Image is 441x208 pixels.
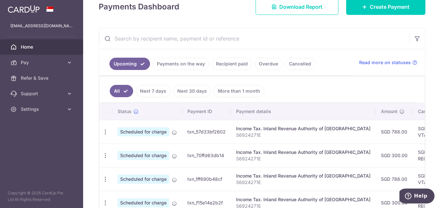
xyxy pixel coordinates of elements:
[21,59,64,66] span: Pay
[118,108,132,115] span: Status
[359,59,411,66] span: Read more on statuses
[370,3,409,11] span: Create Payment
[214,85,264,97] a: More than 1 month
[279,3,322,11] span: Download Report
[21,44,64,50] span: Home
[359,59,417,66] a: Read more on statuses
[236,156,371,162] p: S6924271E
[173,85,211,97] a: Next 30 days
[182,103,231,120] th: Payment ID
[236,125,371,132] div: Income Tax. Inland Revenue Authority of [GEOGRAPHIC_DATA]
[285,58,315,70] a: Cancelled
[21,90,64,97] span: Support
[381,108,397,115] span: Amount
[236,173,371,179] div: Income Tax. Inland Revenue Authority of [GEOGRAPHIC_DATA]
[110,85,133,97] a: All
[8,5,40,13] img: CardUp
[231,103,376,120] th: Payment details
[99,28,409,49] input: Search by recipient name, payment id or reference
[99,1,179,13] h4: Payments Dashboard
[376,167,413,191] td: SGD 788.00
[21,106,64,112] span: Settings
[212,58,252,70] a: Recipient paid
[182,120,231,144] td: txn_57d33bf2602
[21,75,64,81] span: Refer & Save
[376,120,413,144] td: SGD 788.00
[236,179,371,186] p: S6924271E
[376,144,413,167] td: SGD 300.00
[136,85,170,97] a: Next 7 days
[255,58,282,70] a: Overdue
[182,167,231,191] td: txn_1ff690b48cf
[153,58,209,70] a: Payments on the way
[118,175,169,184] span: Scheduled for charge
[118,127,169,136] span: Scheduled for charge
[118,198,169,207] span: Scheduled for charge
[399,189,435,205] iframe: Opens a widget where you can find more information
[10,23,73,29] p: [EMAIL_ADDRESS][DOMAIN_NAME]
[182,144,231,167] td: txn_70ffd63db14
[109,58,150,70] a: Upcoming
[236,132,371,138] p: S6924271E
[236,149,371,156] div: Income Tax. Inland Revenue Authority of [GEOGRAPHIC_DATA]
[236,196,371,203] div: Income Tax. Inland Revenue Authority of [GEOGRAPHIC_DATA]
[118,151,169,160] span: Scheduled for charge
